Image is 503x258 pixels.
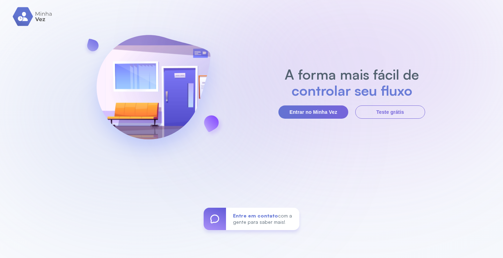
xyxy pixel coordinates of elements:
[278,105,348,119] button: Entrar no Minha Vez
[204,208,299,230] a: Entre em contatocom a gente para saber mais!
[281,82,423,98] h2: controlar seu fluxo
[13,7,53,26] img: logo.svg
[281,66,423,82] h2: A forma mais fácil de
[233,213,278,219] span: Entre em contato
[355,105,425,119] button: Teste grátis
[78,16,229,168] img: banner-login.svg
[226,208,299,230] div: com a gente para saber mais!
